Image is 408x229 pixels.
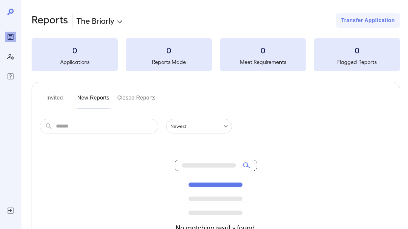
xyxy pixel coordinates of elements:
h2: Reports [32,13,68,28]
div: Reports [5,32,16,42]
h3: 0 [220,45,306,55]
button: New Reports [77,93,110,108]
h3: 0 [32,45,118,55]
button: Invited [40,93,69,108]
h5: Meet Requirements [220,58,306,66]
h3: 0 [314,45,400,55]
summary: 0Applications0Reports Made0Meet Requirements0Flagged Reports [32,38,400,71]
h5: Flagged Reports [314,58,400,66]
button: Transfer Application [336,13,400,28]
h5: Applications [32,58,118,66]
p: The Briarly [76,15,114,26]
button: Closed Reports [117,93,156,108]
div: Log Out [5,205,16,216]
div: Manage Users [5,51,16,62]
h5: Reports Made [126,58,212,66]
div: Newest [166,119,232,133]
div: FAQ [5,71,16,82]
h3: 0 [126,45,212,55]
